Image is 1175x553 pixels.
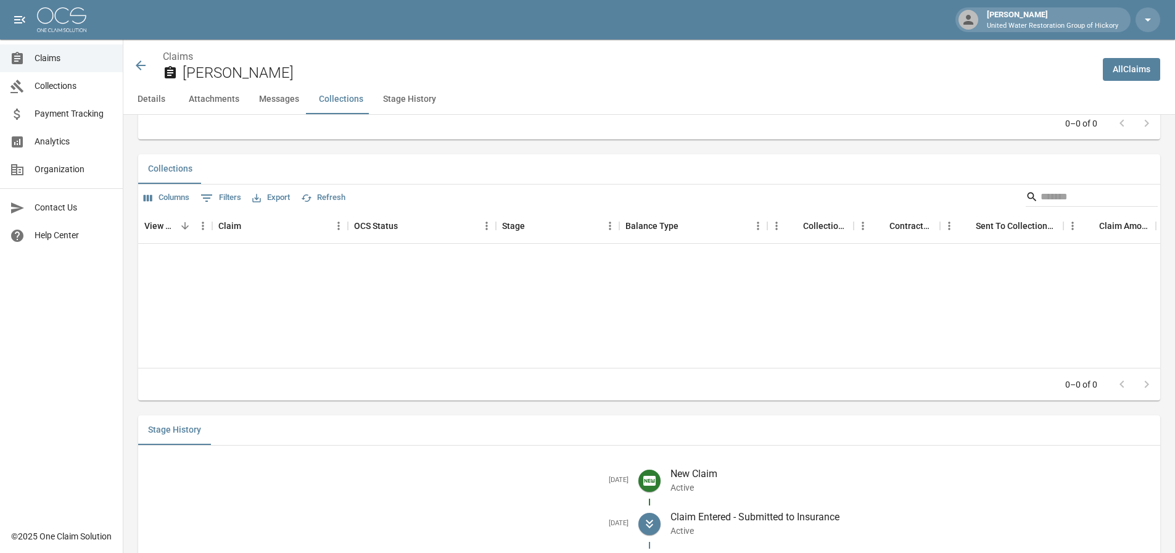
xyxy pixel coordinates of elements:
[1026,187,1158,209] div: Search
[889,209,934,243] div: Contractor Amount
[309,85,373,114] button: Collections
[976,209,1057,243] div: Sent To Collections Date
[525,217,542,235] button: Sort
[496,209,619,243] div: Stage
[749,217,767,235] button: Menu
[625,209,678,243] div: Balance Type
[767,209,854,243] div: Collections Fee
[148,519,629,528] h5: [DATE]
[35,229,113,242] span: Help Center
[803,209,847,243] div: Collections Fee
[138,154,202,184] button: Collections
[940,209,1063,243] div: Sent To Collections Date
[670,467,1151,481] p: New Claim
[678,217,696,235] button: Sort
[179,85,249,114] button: Attachments
[138,209,212,243] div: View Collection
[249,85,309,114] button: Messages
[502,209,525,243] div: Stage
[1082,217,1099,235] button: Sort
[298,188,348,207] button: Refresh
[11,530,112,543] div: © 2025 One Claim Solution
[982,9,1123,31] div: [PERSON_NAME]
[212,209,348,243] div: Claim
[35,80,113,93] span: Collections
[786,217,803,235] button: Sort
[348,209,496,243] div: OCS Status
[959,217,976,235] button: Sort
[329,217,348,235] button: Menu
[1103,58,1160,81] a: AllClaims
[176,217,194,235] button: Sort
[148,476,629,485] h5: [DATE]
[854,209,940,243] div: Contractor Amount
[163,49,1093,64] nav: breadcrumb
[197,188,244,208] button: Show filters
[141,188,192,207] button: Select columns
[373,85,446,114] button: Stage History
[1063,217,1082,235] button: Menu
[987,21,1118,31] p: United Water Restoration Group of Hickory
[183,64,1093,82] h2: [PERSON_NAME]
[670,481,1151,494] p: Active
[249,188,293,207] button: Export
[35,163,113,176] span: Organization
[940,217,959,235] button: Menu
[144,209,176,243] div: View Collection
[398,217,415,235] button: Sort
[670,510,1151,525] p: Claim Entered - Submitted to Insurance
[163,51,193,62] a: Claims
[241,217,258,235] button: Sort
[37,7,86,32] img: ocs-logo-white-transparent.png
[872,217,889,235] button: Sort
[477,217,496,235] button: Menu
[854,217,872,235] button: Menu
[1063,209,1156,243] div: Claim Amount
[619,209,767,243] div: Balance Type
[123,85,179,114] button: Details
[123,85,1175,114] div: anchor tabs
[218,209,241,243] div: Claim
[354,209,398,243] div: OCS Status
[138,415,211,445] button: Stage History
[194,217,212,235] button: Menu
[1065,378,1097,391] p: 0–0 of 0
[35,135,113,148] span: Analytics
[601,217,619,235] button: Menu
[35,201,113,214] span: Contact Us
[1099,209,1150,243] div: Claim Amount
[670,525,1151,537] p: Active
[138,154,1160,184] div: related-list tabs
[767,217,786,235] button: Menu
[1065,117,1097,130] p: 0–0 of 0
[35,52,113,65] span: Claims
[138,415,1160,445] div: related-list tabs
[7,7,32,32] button: open drawer
[35,107,113,120] span: Payment Tracking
